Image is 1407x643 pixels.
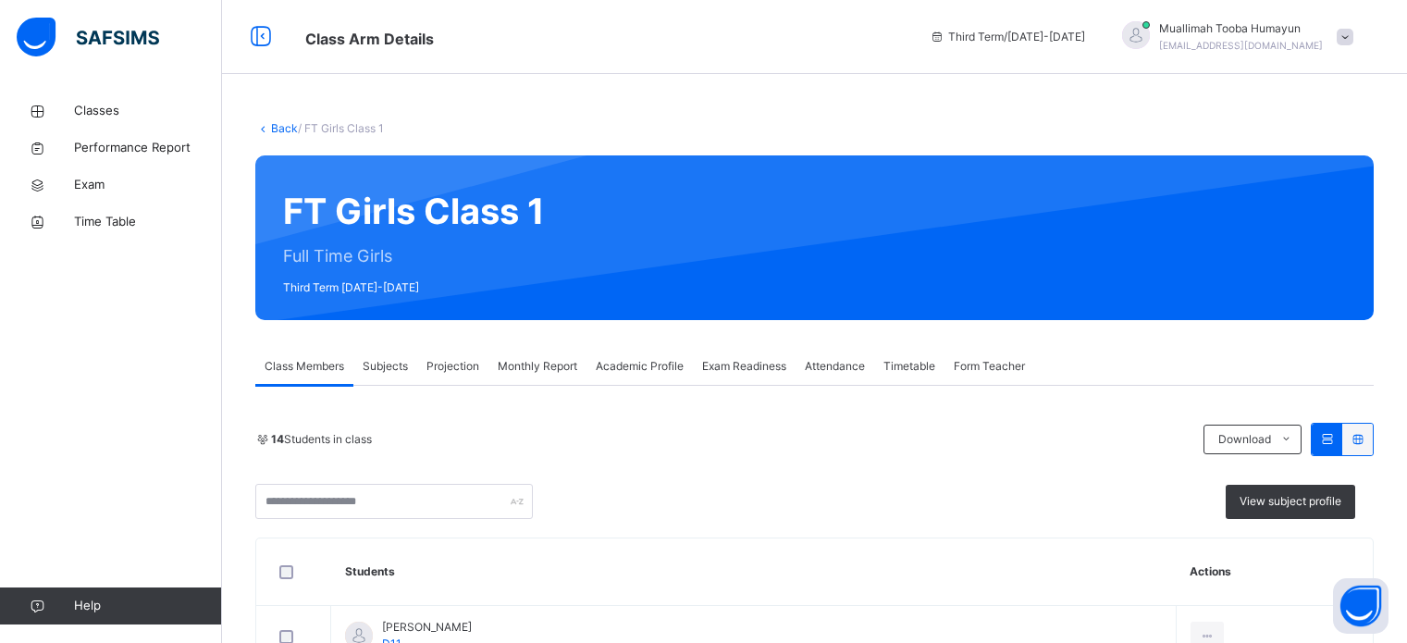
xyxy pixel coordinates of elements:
span: Class Arm Details [305,30,434,48]
span: Subjects [363,358,408,375]
span: Help [74,597,221,615]
span: session/term information [930,29,1085,45]
span: [PERSON_NAME] [382,619,472,636]
span: Exam [74,176,222,194]
span: Attendance [805,358,865,375]
span: View subject profile [1240,493,1341,510]
span: Form Teacher [954,358,1025,375]
b: 14 [271,432,284,446]
th: Actions [1176,538,1373,606]
span: Students in class [271,431,372,448]
span: Timetable [883,358,935,375]
th: Students [331,538,1177,606]
span: Projection [426,358,479,375]
img: safsims [17,18,159,56]
span: Academic Profile [596,358,684,375]
span: Performance Report [74,139,222,157]
span: [EMAIL_ADDRESS][DOMAIN_NAME] [1159,40,1323,51]
span: Exam Readiness [702,358,786,375]
span: Muallimah Tooba Humayun [1159,20,1323,37]
span: Class Members [265,358,344,375]
span: Monthly Report [498,358,577,375]
button: Open asap [1333,578,1388,634]
span: Download [1218,431,1271,448]
div: Muallimah ToobaHumayun [1104,20,1363,54]
span: Classes [74,102,222,120]
a: Back [271,121,298,135]
span: Time Table [74,213,222,231]
span: / FT Girls Class 1 [298,121,384,135]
